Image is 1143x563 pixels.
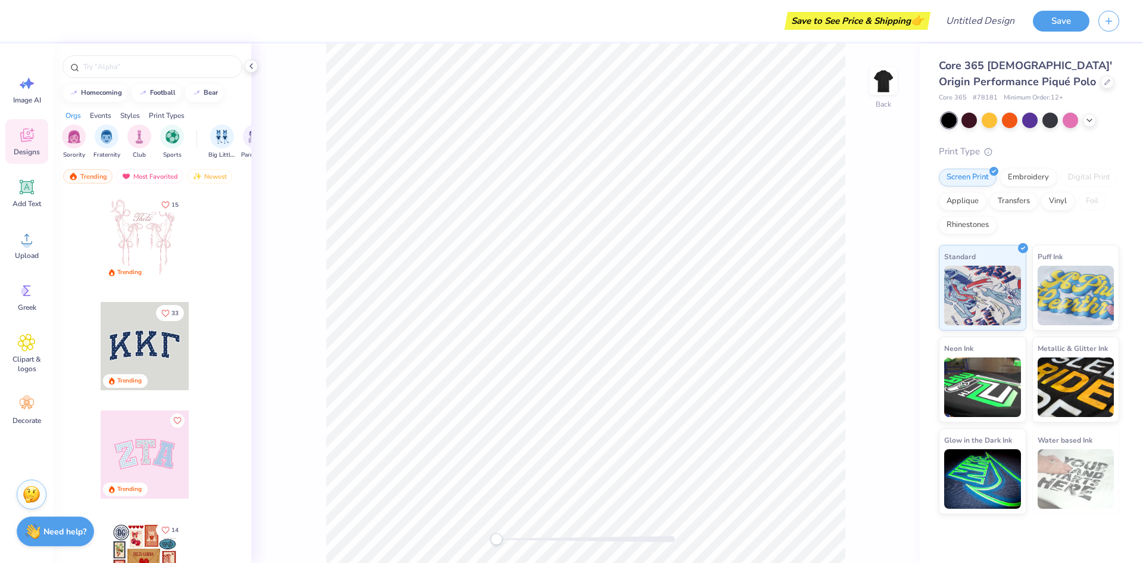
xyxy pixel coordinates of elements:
div: filter for Parent's Weekend [241,125,268,160]
button: filter button [62,125,86,160]
div: Print Type [939,145,1119,158]
span: Core 365 [DEMOGRAPHIC_DATA]' Origin Performance Piqué Polo [939,58,1112,89]
img: most_fav.gif [121,172,131,181]
img: trend_line.gif [192,89,201,97]
img: Club Image [133,130,146,144]
span: 33 [171,310,179,316]
input: Try "Alpha" [82,61,235,73]
img: Fraternity Image [100,130,113,144]
img: Back [872,69,895,93]
button: filter button [160,125,184,160]
img: trend_line.gif [69,89,79,97]
div: Accessibility label [491,533,502,545]
div: Foil [1078,192,1106,210]
img: Sorority Image [67,130,81,144]
div: Events [90,110,111,121]
div: Newest [187,169,232,183]
button: homecoming [63,84,127,102]
span: Club [133,151,146,160]
img: Neon Ink [944,357,1021,417]
span: Decorate [13,416,41,425]
div: Back [876,99,891,110]
div: Digital Print [1060,169,1118,186]
img: Water based Ink [1038,449,1114,509]
span: 15 [171,202,179,208]
span: Fraternity [93,151,120,160]
div: Orgs [65,110,81,121]
span: Minimum Order: 12 + [1004,93,1063,103]
div: Vinyl [1041,192,1075,210]
div: filter for Big Little Reveal [208,125,236,160]
span: Clipart & logos [7,354,46,374]
div: football [150,89,176,96]
span: 14 [171,527,179,533]
span: Image AI [13,95,41,105]
button: filter button [127,125,151,160]
span: Designs [14,147,40,157]
span: # 78181 [973,93,998,103]
div: Trending [117,268,142,277]
img: trend_line.gif [138,89,148,97]
div: Save to See Price & Shipping [788,12,927,30]
button: filter button [208,125,236,160]
button: Like [156,522,184,538]
div: Styles [120,110,140,121]
div: Print Types [149,110,185,121]
img: Metallic & Glitter Ink [1038,357,1114,417]
div: filter for Sports [160,125,184,160]
strong: Need help? [43,526,86,537]
span: Upload [15,251,39,260]
button: Like [156,197,184,213]
img: trending.gif [68,172,78,181]
button: bear [185,84,223,102]
span: Glow in the Dark Ink [944,434,1012,446]
button: filter button [241,125,268,160]
img: Standard [944,266,1021,325]
span: 👉 [911,13,924,27]
div: Embroidery [1000,169,1057,186]
div: filter for Club [127,125,151,160]
img: newest.gif [192,172,202,181]
button: filter button [93,125,120,160]
div: Most Favorited [116,169,183,183]
span: Metallic & Glitter Ink [1038,342,1108,354]
div: filter for Fraternity [93,125,120,160]
input: Untitled Design [936,9,1024,33]
div: Transfers [990,192,1038,210]
img: Glow in the Dark Ink [944,449,1021,509]
span: Core 365 [939,93,967,103]
span: Greek [18,303,36,312]
div: Screen Print [939,169,997,186]
div: Applique [939,192,986,210]
div: Trending [117,377,142,385]
div: filter for Sorority [62,125,86,160]
img: Sports Image [165,130,179,144]
button: Save [1033,11,1089,32]
span: Puff Ink [1038,250,1063,263]
span: Sports [163,151,182,160]
img: Puff Ink [1038,266,1114,325]
span: Add Text [13,199,41,209]
button: football [132,84,181,102]
button: Like [170,413,185,428]
div: Trending [117,485,142,494]
span: Sorority [63,151,85,160]
button: Like [156,305,184,321]
span: Parent's Weekend [241,151,268,160]
div: Rhinestones [939,216,997,234]
div: Trending [63,169,113,183]
span: Big Little Reveal [208,151,236,160]
div: homecoming [81,89,122,96]
span: Water based Ink [1038,434,1092,446]
img: Big Little Reveal Image [216,130,229,144]
span: Standard [944,250,976,263]
span: Neon Ink [944,342,973,354]
img: Parent's Weekend Image [248,130,262,144]
div: bear [204,89,218,96]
